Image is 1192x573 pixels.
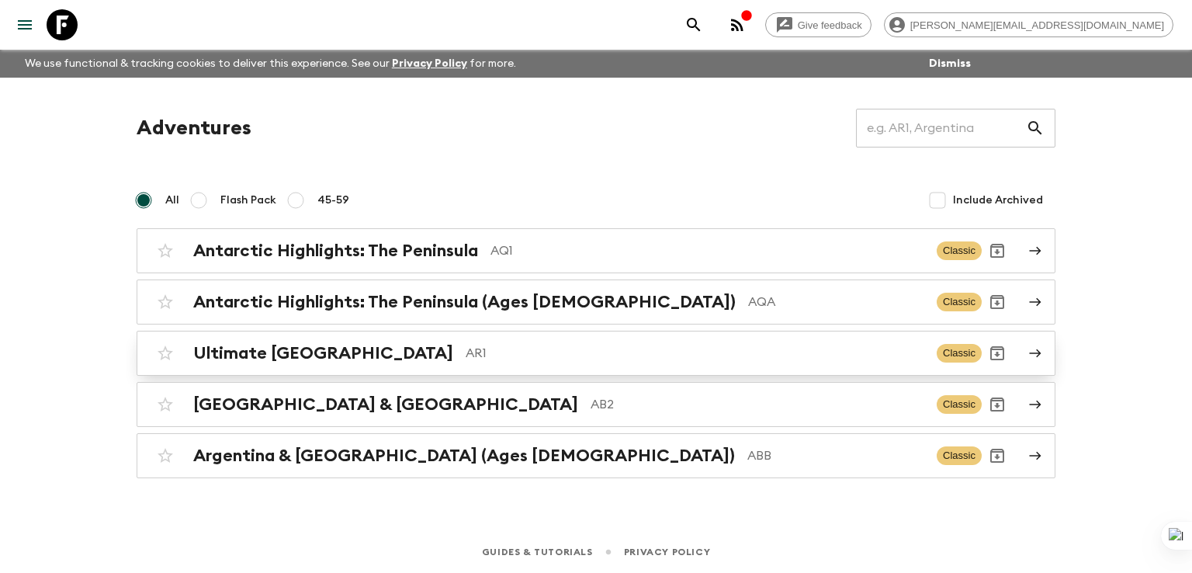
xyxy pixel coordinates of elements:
[748,293,924,311] p: AQA
[137,228,1055,273] a: Antarctic Highlights: The PeninsulaAQ1ClassicArchive
[902,19,1173,31] span: [PERSON_NAME][EMAIL_ADDRESS][DOMAIN_NAME]
[982,440,1013,471] button: Archive
[137,331,1055,376] a: Ultimate [GEOGRAPHIC_DATA]AR1ClassicArchive
[982,389,1013,420] button: Archive
[19,50,522,78] p: We use functional & tracking cookies to deliver this experience. See our for more.
[937,344,982,363] span: Classic
[137,280,1055,325] a: Antarctic Highlights: The Peninsula (Ages [DEMOGRAPHIC_DATA])AQAClassicArchive
[482,543,593,561] a: Guides & Tutorials
[856,106,1026,150] input: e.g. AR1, Argentina
[220,193,276,208] span: Flash Pack
[392,58,467,69] a: Privacy Policy
[953,193,1043,208] span: Include Archived
[789,19,871,31] span: Give feedback
[678,9,709,40] button: search adventures
[137,113,251,144] h1: Adventures
[193,394,578,415] h2: [GEOGRAPHIC_DATA] & [GEOGRAPHIC_DATA]
[982,235,1013,266] button: Archive
[193,292,736,312] h2: Antarctic Highlights: The Peninsula (Ages [DEMOGRAPHIC_DATA])
[937,395,982,414] span: Classic
[137,382,1055,427] a: [GEOGRAPHIC_DATA] & [GEOGRAPHIC_DATA]AB2ClassicArchive
[193,241,478,261] h2: Antarctic Highlights: The Peninsula
[591,395,924,414] p: AB2
[884,12,1173,37] div: [PERSON_NAME][EMAIL_ADDRESS][DOMAIN_NAME]
[982,286,1013,318] button: Archive
[466,344,924,363] p: AR1
[747,446,924,465] p: ABB
[624,543,710,561] a: Privacy Policy
[193,343,453,363] h2: Ultimate [GEOGRAPHIC_DATA]
[937,293,982,311] span: Classic
[490,241,924,260] p: AQ1
[937,446,982,465] span: Classic
[937,241,982,260] span: Classic
[317,193,349,208] span: 45-59
[982,338,1013,369] button: Archive
[925,53,975,75] button: Dismiss
[193,446,735,466] h2: Argentina & [GEOGRAPHIC_DATA] (Ages [DEMOGRAPHIC_DATA])
[165,193,179,208] span: All
[9,9,40,40] button: menu
[137,433,1055,478] a: Argentina & [GEOGRAPHIC_DATA] (Ages [DEMOGRAPHIC_DATA])ABBClassicArchive
[765,12,871,37] a: Give feedback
